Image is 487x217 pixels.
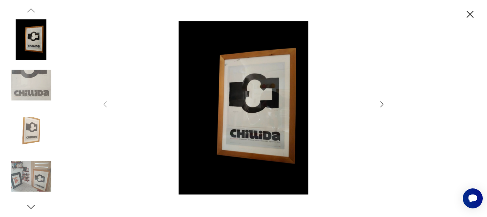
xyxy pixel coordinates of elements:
img: Zdjęcie produktu Plakat,poster 84x60cm, Eduardo Chillida 2001/02 r [11,65,51,105]
img: Zdjęcie produktu Plakat,poster 84x60cm, Eduardo Chillida 2001/02 r [117,21,370,195]
img: Zdjęcie produktu Plakat,poster 84x60cm, Eduardo Chillida 2001/02 r [11,110,51,151]
img: Zdjęcie produktu Plakat,poster 84x60cm, Eduardo Chillida 2001/02 r [11,19,51,60]
img: Zdjęcie produktu Plakat,poster 84x60cm, Eduardo Chillida 2001/02 r [11,156,51,197]
iframe: Smartsupp widget button [463,188,483,208]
